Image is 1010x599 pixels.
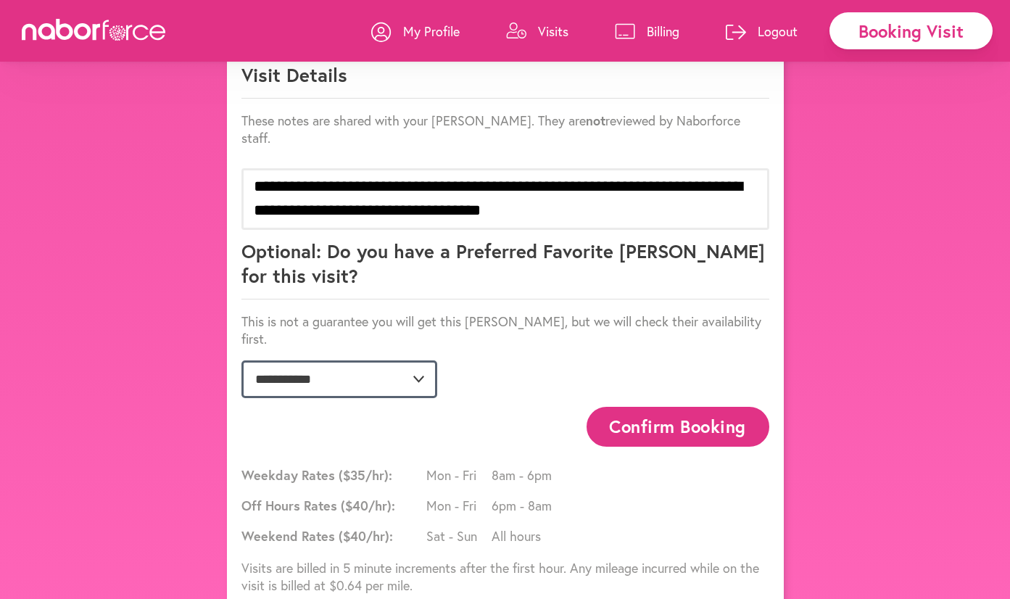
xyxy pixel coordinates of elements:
[426,466,492,484] span: Mon - Fri
[241,559,769,594] p: Visits are billed in 5 minute increments after the first hour. Any mileage incurred while on the ...
[241,112,769,146] p: These notes are shared with your [PERSON_NAME]. They are reviewed by Naborforce staff.
[339,466,392,484] span: ($ 35 /hr):
[758,22,798,40] p: Logout
[241,497,423,514] span: Off Hours Rates
[647,22,679,40] p: Billing
[241,239,769,299] p: Optional: Do you have a Preferred Favorite [PERSON_NAME] for this visit?
[341,497,395,514] span: ($ 40 /hr):
[506,9,568,53] a: Visits
[241,466,423,484] span: Weekday Rates
[403,22,460,40] p: My Profile
[615,9,679,53] a: Billing
[538,22,568,40] p: Visits
[492,466,557,484] span: 8am - 6pm
[426,527,492,545] span: Sat - Sun
[371,9,460,53] a: My Profile
[241,62,769,99] p: Visit Details
[426,497,492,514] span: Mon - Fri
[241,313,769,347] p: This is not a guarantee you will get this [PERSON_NAME], but we will check their availability first.
[492,527,557,545] span: All hours
[492,497,557,514] span: 6pm - 8am
[241,527,423,545] span: Weekend Rates
[726,9,798,53] a: Logout
[587,407,769,447] button: Confirm Booking
[586,112,605,129] strong: not
[339,527,393,545] span: ($ 40 /hr):
[829,12,993,49] div: Booking Visit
